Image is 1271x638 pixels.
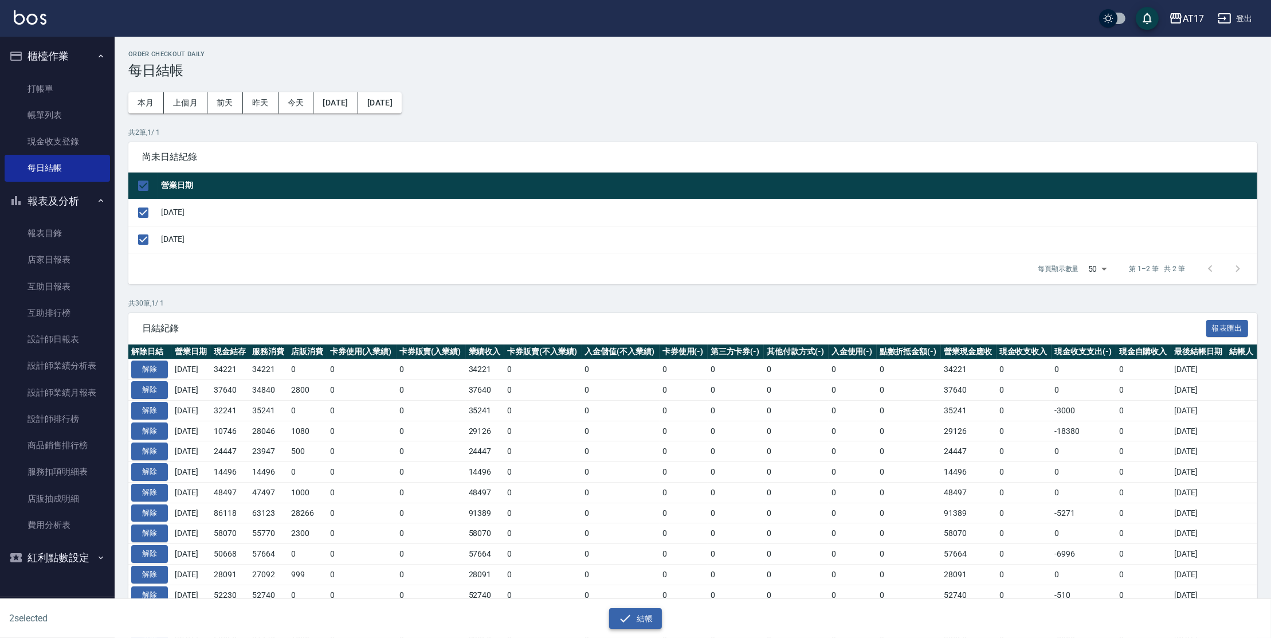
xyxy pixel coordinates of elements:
td: 0 [997,462,1052,483]
th: 現金收支支出(-) [1052,345,1116,359]
td: 0 [660,564,708,585]
td: 58070 [941,523,996,544]
button: 上個月 [164,92,207,113]
a: 現金收支登錄 [5,128,110,155]
td: 0 [504,441,582,462]
button: 解除 [131,484,168,502]
td: 0 [877,441,942,462]
td: 0 [1052,462,1116,483]
td: 0 [708,462,764,483]
button: 前天 [207,92,243,113]
a: 設計師日報表 [5,326,110,353]
td: 0 [1116,462,1171,483]
td: 52740 [249,585,288,605]
td: 0 [829,400,877,421]
td: 0 [764,482,829,503]
td: 0 [708,400,764,421]
td: [DATE] [172,441,211,462]
button: 登出 [1213,8,1257,29]
td: 0 [327,585,397,605]
td: 0 [877,421,942,441]
td: 0 [397,359,466,380]
button: 解除 [131,361,168,378]
td: 0 [288,462,327,483]
td: 37640 [466,380,505,401]
td: 0 [504,523,582,544]
td: 34840 [249,380,288,401]
td: 0 [327,523,397,544]
td: 32241 [211,400,250,421]
td: 0 [708,380,764,401]
button: 本月 [128,92,164,113]
td: 0 [327,544,397,565]
td: 0 [397,380,466,401]
td: 0 [829,441,877,462]
td: 34221 [466,359,505,380]
td: 0 [1116,421,1171,441]
button: 結帳 [609,608,662,629]
td: 14496 [249,462,288,483]
th: 第三方卡券(-) [708,345,764,359]
button: AT17 [1164,7,1209,30]
td: 29126 [466,421,505,441]
td: 0 [829,421,877,441]
button: 解除 [131,463,168,481]
h2: Order checkout daily [128,50,1257,58]
td: 0 [829,523,877,544]
td: 58070 [211,523,250,544]
td: 0 [829,564,877,585]
td: 57664 [941,544,996,565]
td: [DATE] [172,462,211,483]
td: 0 [582,400,660,421]
td: 0 [708,585,764,605]
td: 57664 [466,544,505,565]
th: 營業現金應收 [941,345,996,359]
td: 57664 [249,544,288,565]
td: 0 [1116,441,1171,462]
td: 0 [504,359,582,380]
a: 帳單列表 [5,102,110,128]
td: 2800 [288,380,327,401]
button: 報表及分析 [5,186,110,216]
button: 解除 [131,504,168,522]
td: 0 [997,544,1052,565]
td: 0 [764,544,829,565]
td: 0 [660,585,708,605]
td: [DATE] [1171,523,1226,544]
td: 0 [764,523,829,544]
td: 37640 [941,380,996,401]
td: 0 [397,564,466,585]
td: 27092 [249,564,288,585]
td: 0 [504,503,582,523]
p: 共 2 筆, 1 / 1 [128,127,1257,138]
td: 0 [764,441,829,462]
td: 500 [288,441,327,462]
button: 解除 [131,525,168,542]
button: [DATE] [358,92,402,113]
td: 14496 [211,462,250,483]
td: 24447 [466,441,505,462]
td: 55770 [249,523,288,544]
p: 每頁顯示數量 [1038,264,1079,274]
td: 52740 [466,585,505,605]
td: 91389 [941,503,996,523]
td: 0 [708,482,764,503]
td: [DATE] [172,523,211,544]
td: 0 [660,400,708,421]
th: 店販消費 [288,345,327,359]
td: 0 [288,585,327,605]
td: 0 [327,359,397,380]
td: 34221 [249,359,288,380]
td: 0 [708,359,764,380]
td: [DATE] [172,482,211,503]
td: 0 [764,421,829,441]
td: 0 [504,400,582,421]
td: 0 [708,441,764,462]
td: 0 [708,523,764,544]
td: 0 [327,421,397,441]
td: 0 [660,544,708,565]
button: 今天 [278,92,314,113]
td: 0 [504,544,582,565]
td: 0 [764,585,829,605]
td: 1080 [288,421,327,441]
